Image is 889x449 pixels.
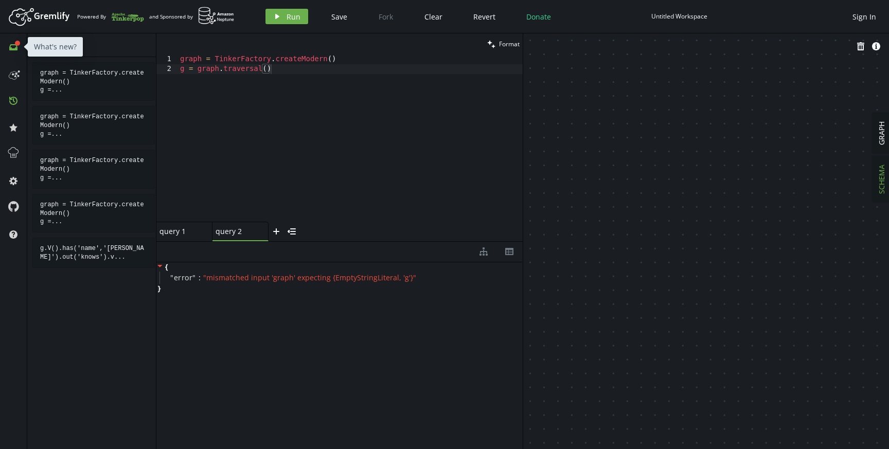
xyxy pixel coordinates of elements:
div: What's new? [28,37,83,57]
span: Revert [473,12,495,22]
div: graph = TinkerFactory.createModern() g = graph.traversal() [32,194,155,232]
div: 2 [156,64,178,74]
button: Donate [519,9,559,24]
pre: graph = TinkerFactory.createModern() g =... [32,106,155,145]
pre: graph = TinkerFactory.createModern() g =... [32,150,155,188]
span: query 1 [159,226,201,236]
span: Sign In [852,12,876,22]
span: " [170,273,174,282]
span: " mismatched input 'graph' expecting {EmptyStringLiteral, 'g'} " [203,273,416,282]
span: { [165,262,168,272]
span: SCHEMA [877,165,886,194]
span: Fork [379,12,393,22]
span: " [192,273,196,282]
span: Run [287,12,300,22]
span: Save [331,12,347,22]
div: 1 [156,55,178,64]
pre: g.V().has('name','[PERSON_NAME]').out('knows').v... [32,238,155,268]
span: query 2 [216,226,257,236]
button: Format [484,33,523,55]
span: Donate [526,12,551,22]
div: graph = TinkerFactory.createModern() g = graph.traversal() [32,62,155,101]
pre: graph = TinkerFactory.createModern() g =... [32,62,155,101]
button: Save [324,9,355,24]
div: graph = TinkerFactory.createModern() g = graph.traversal() [32,106,155,145]
div: graph = TinkerFactory.createModern() g = graph.traversal() g.V().has('name','marko').out('knows')... [32,150,155,188]
button: Fork [370,9,401,24]
button: Revert [466,9,503,24]
span: : [199,273,201,282]
div: Untitled Workspace [651,12,707,20]
span: Format [499,40,520,48]
button: Clear [417,9,450,24]
span: } [156,284,161,293]
div: and Sponsored by [149,7,235,26]
img: AWS Neptune [198,7,235,25]
span: error [174,273,193,282]
pre: graph = TinkerFactory.createModern() g =... [32,194,155,232]
div: Powered By [77,8,144,26]
button: Run [265,9,308,24]
div: g.V().has('name','marko').out('knows').values('name') [32,238,155,268]
button: Sign In [847,9,881,24]
span: Clear [424,12,442,22]
span: GRAPH [877,121,886,145]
